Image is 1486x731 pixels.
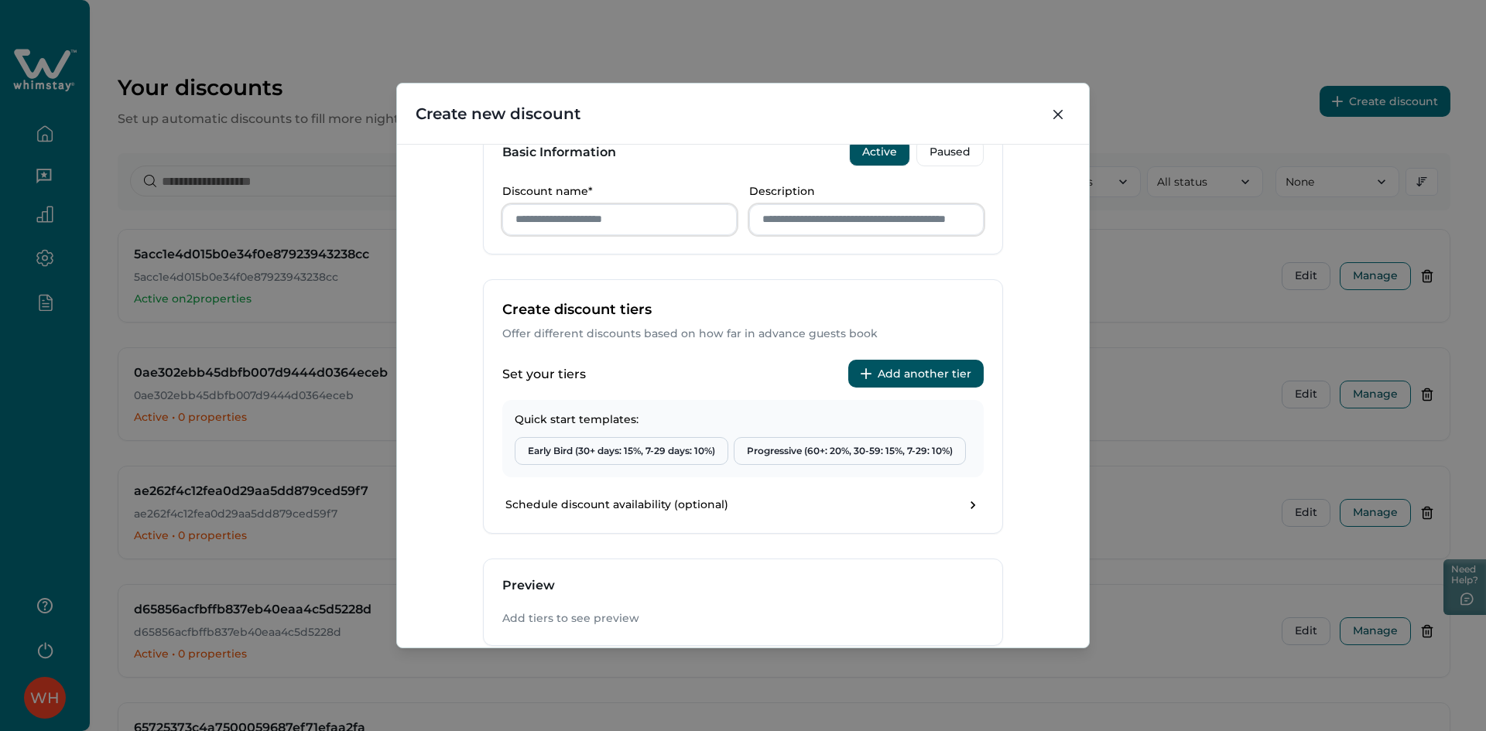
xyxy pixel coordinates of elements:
p: Set your tiers [502,367,586,382]
h3: Basic Information [502,145,616,160]
button: Active [849,138,910,166]
p: Quick start templates: [515,412,971,428]
button: Early Bird (30+ days: 15%, 7-29 days: 10%) [515,437,728,465]
button: Close [1046,102,1070,127]
header: Create new discount [397,84,1089,144]
button: Schedule discount availability (optional)toggle schedule [502,496,984,514]
button: Paused [916,138,984,166]
p: Create discount tiers [502,299,984,320]
p: Add tiers to see preview [502,611,984,627]
div: toggle schedule [965,497,981,513]
h3: Preview [502,578,984,593]
button: Progressive (60+: 20%, 30-59: 15%, 7-29: 10%) [734,437,966,465]
p: Description [749,185,974,198]
p: Offer different discounts based on how far in advance guests book [502,326,984,342]
p: Schedule discount availability (optional) [505,497,728,513]
p: Discount name* [502,185,728,198]
button: Add another tier [848,360,984,388]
